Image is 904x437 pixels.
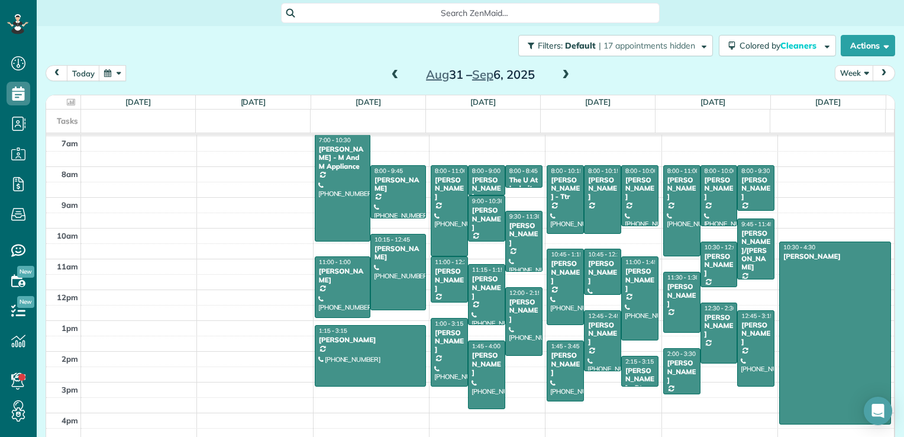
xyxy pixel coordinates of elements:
[57,231,78,240] span: 10am
[318,336,422,344] div: [PERSON_NAME]
[835,65,874,81] button: Week
[509,167,538,175] span: 8:00 - 8:45
[434,176,464,201] div: [PERSON_NAME]
[741,176,771,201] div: [PERSON_NAME]
[512,35,713,56] a: Filters: Default | 17 appointments hidden
[551,250,583,258] span: 10:45 - 1:15
[705,167,737,175] span: 8:00 - 10:00
[374,236,410,243] span: 10:15 - 12:45
[667,167,699,175] span: 8:00 - 11:00
[741,167,770,175] span: 8:00 - 9:30
[319,327,347,335] span: 1:15 - 3:15
[426,67,449,82] span: Aug
[625,258,657,266] span: 11:00 - 1:45
[472,342,501,350] span: 1:45 - 4:00
[62,416,78,425] span: 4pm
[588,312,620,320] span: 12:45 - 2:45
[667,282,697,308] div: [PERSON_NAME]
[509,176,539,193] div: The U At Ledroit
[705,304,737,312] span: 12:30 - 2:30
[17,296,34,308] span: New
[62,169,78,179] span: 8am
[783,243,815,251] span: 10:30 - 4:30
[319,258,351,266] span: 11:00 - 1:00
[841,35,895,56] button: Actions
[509,298,539,323] div: [PERSON_NAME]
[406,68,554,81] h2: 31 – 6, 2025
[587,321,618,346] div: [PERSON_NAME]
[719,35,836,56] button: Colored byCleaners
[472,176,502,227] div: [PERSON_NAME] - [PERSON_NAME]
[588,167,620,175] span: 8:00 - 10:15
[509,213,541,220] span: 9:30 - 11:30
[667,359,697,384] div: [PERSON_NAME]
[551,167,583,175] span: 8:00 - 10:15
[374,245,422,262] div: [PERSON_NAME]
[472,266,504,274] span: 11:15 - 1:15
[356,97,381,107] a: [DATE]
[318,145,367,171] div: [PERSON_NAME] - M And M Appliance
[472,275,502,300] div: [PERSON_NAME]
[62,323,78,333] span: 1pm
[625,167,657,175] span: 8:00 - 10:00
[740,40,821,51] span: Colored by
[17,266,34,278] span: New
[46,65,68,81] button: prev
[241,97,266,107] a: [DATE]
[62,139,78,148] span: 7am
[472,197,504,205] span: 9:00 - 10:30
[435,258,470,266] span: 11:00 - 12:30
[470,97,496,107] a: [DATE]
[565,40,596,51] span: Default
[625,358,654,365] span: 2:15 - 3:15
[741,220,773,228] span: 9:45 - 11:45
[588,250,624,258] span: 10:45 - 12:15
[538,40,563,51] span: Filters:
[62,385,78,394] span: 3pm
[509,289,541,297] span: 12:00 - 2:15
[434,267,464,293] div: [PERSON_NAME]
[472,206,502,232] div: [PERSON_NAME]
[551,342,579,350] span: 1:45 - 3:45
[57,116,78,126] span: Tasks
[667,350,696,358] span: 2:00 - 3:30
[783,252,887,261] div: [PERSON_NAME]
[374,167,403,175] span: 8:00 - 9:45
[873,65,895,81] button: next
[518,35,713,56] button: Filters: Default | 17 appointments hidden
[435,320,463,327] span: 1:00 - 3:15
[62,354,78,364] span: 2pm
[704,176,734,201] div: [PERSON_NAME]
[625,367,655,401] div: [PERSON_NAME] - Btn Systems
[585,97,611,107] a: [DATE]
[550,176,580,201] div: [PERSON_NAME] - Ttr
[434,329,464,354] div: [PERSON_NAME]
[319,136,351,144] span: 7:00 - 10:30
[741,229,771,272] div: [PERSON_NAME]/[PERSON_NAME]
[667,274,699,281] span: 11:30 - 1:30
[625,267,655,293] div: [PERSON_NAME]
[780,40,818,51] span: Cleaners
[62,200,78,210] span: 9am
[374,176,422,193] div: [PERSON_NAME]
[741,321,771,346] div: [PERSON_NAME]
[864,397,892,425] div: Open Intercom Messenger
[509,221,539,247] div: [PERSON_NAME]
[57,293,78,302] span: 12pm
[472,167,501,175] span: 8:00 - 9:00
[704,313,734,339] div: [PERSON_NAME]
[815,97,841,107] a: [DATE]
[625,176,655,201] div: [PERSON_NAME]
[704,252,734,278] div: [PERSON_NAME]
[57,262,78,271] span: 11am
[587,259,618,285] div: [PERSON_NAME]
[705,243,740,251] span: 10:30 - 12:00
[667,176,697,201] div: [PERSON_NAME]
[587,176,618,201] div: [PERSON_NAME]
[700,97,726,107] a: [DATE]
[599,40,695,51] span: | 17 appointments hidden
[741,312,773,320] span: 12:45 - 3:15
[318,267,367,284] div: [PERSON_NAME]
[435,167,467,175] span: 8:00 - 11:00
[550,351,580,377] div: [PERSON_NAME]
